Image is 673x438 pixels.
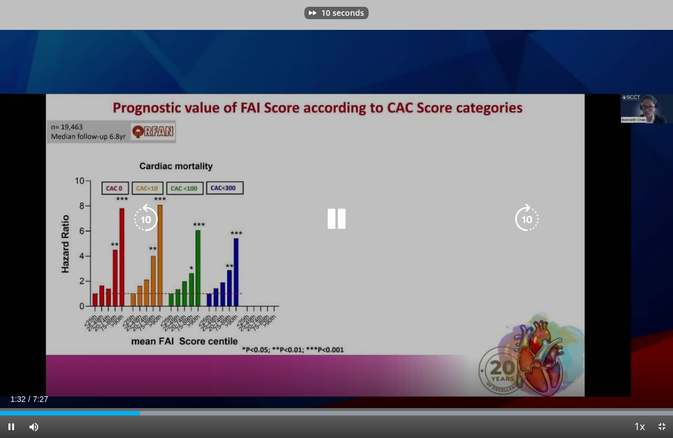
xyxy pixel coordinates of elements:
[650,415,673,438] button: Exit Fullscreen
[628,415,650,438] button: Playback Rate
[321,9,364,17] p: 10 seconds
[23,415,45,438] button: Mute
[10,395,25,404] span: 1:32
[28,395,30,404] span: /
[33,395,48,404] span: 7:27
